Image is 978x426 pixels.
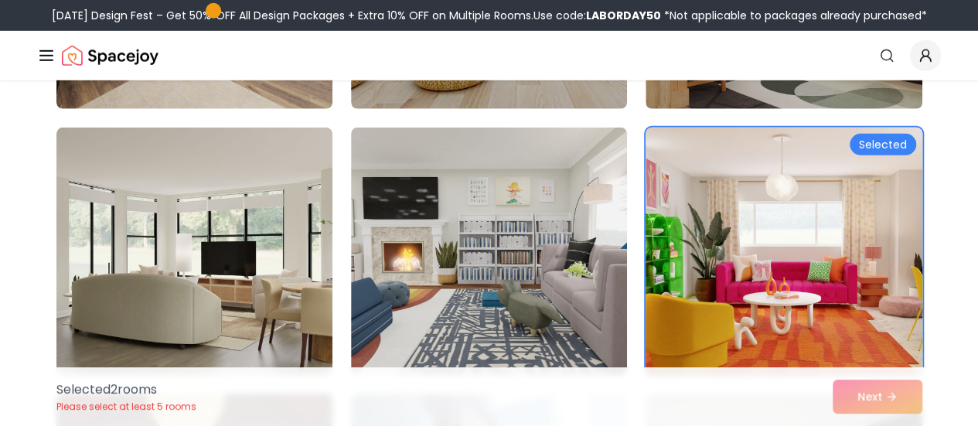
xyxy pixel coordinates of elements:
[850,134,916,155] div: Selected
[52,8,927,23] div: [DATE] Design Fest – Get 50% OFF All Design Packages + Extra 10% OFF on Multiple Rooms.
[62,40,158,71] a: Spacejoy
[37,31,941,80] nav: Global
[56,400,196,413] p: Please select at least 5 rooms
[661,8,927,23] span: *Not applicable to packages already purchased*
[533,8,661,23] span: Use code:
[56,128,332,375] img: Room room-91
[56,380,196,399] p: Selected 2 room s
[351,128,627,375] img: Room room-92
[639,121,929,381] img: Room room-93
[586,8,661,23] b: LABORDAY50
[62,40,158,71] img: Spacejoy Logo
